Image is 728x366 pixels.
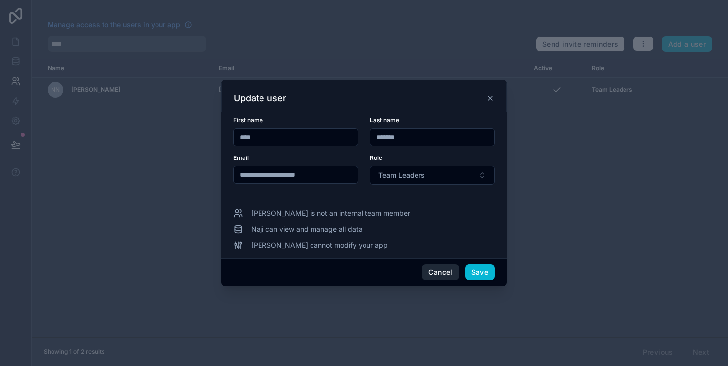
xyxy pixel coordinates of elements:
span: Role [370,154,382,161]
h3: Update user [234,92,286,104]
button: Cancel [422,264,459,280]
button: Select Button [370,166,495,185]
span: Email [233,154,249,161]
span: Team Leaders [378,170,425,180]
span: [PERSON_NAME] cannot modify your app [251,240,388,250]
span: Naji can view and manage all data [251,224,363,234]
span: Last name [370,116,399,124]
button: Save [465,264,495,280]
span: [PERSON_NAME] is not an internal team member [251,209,410,218]
span: First name [233,116,263,124]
